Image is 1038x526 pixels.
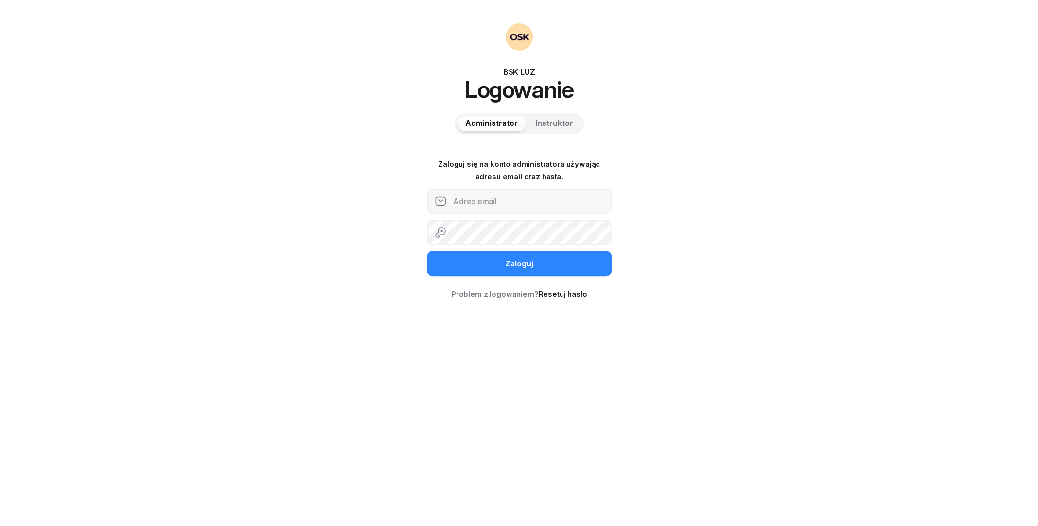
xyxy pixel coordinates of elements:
input: Adres email [427,189,612,214]
button: Instruktor [528,116,581,131]
div: Zaloguj [505,258,533,270]
span: Instruktor [535,117,573,130]
span: Administrator [465,117,518,130]
div: Problem z logowaniem? [427,288,612,300]
button: Zaloguj [427,251,612,276]
p: Zaloguj się na konto administratora używając adresu email oraz hasła. [427,158,612,183]
div: BSK LUZ [427,66,612,78]
a: Resetuj hasło [538,289,587,298]
img: OSKAdmin [506,23,533,51]
h1: Logowanie [427,78,612,101]
button: Administrator [457,116,526,131]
